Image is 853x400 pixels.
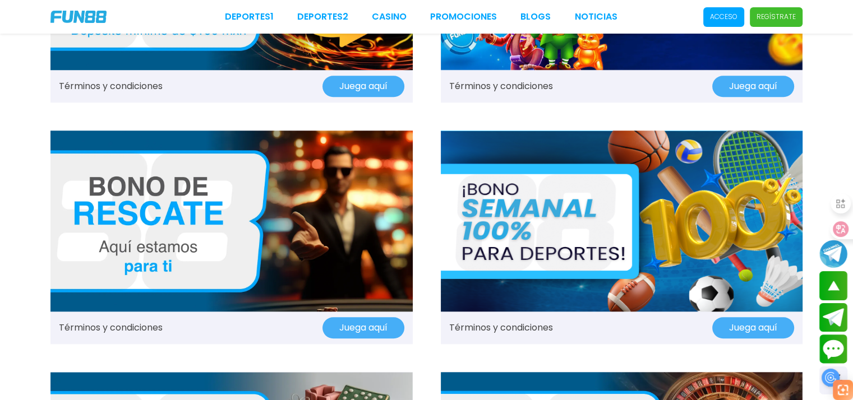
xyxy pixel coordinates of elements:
p: Regístrate [757,12,796,22]
a: Deportes2 [297,10,348,24]
a: CASINO [372,10,407,24]
a: Promociones [430,10,497,24]
img: Company Logo [50,11,107,23]
a: Deportes1 [225,10,274,24]
button: Juega aquí [712,76,794,97]
a: Términos y condiciones [59,80,163,93]
img: Promo Banner [50,131,413,311]
button: Juega aquí [322,317,404,338]
a: NOTICIAS [574,10,617,24]
button: scroll up [819,271,847,300]
a: Términos y condiciones [59,321,163,334]
a: BLOGS [520,10,551,24]
a: Términos y condiciones [449,80,553,93]
button: Join telegram [819,303,847,332]
img: Promo Banner [441,131,803,311]
button: Juega aquí [322,76,404,97]
p: Acceso [710,12,737,22]
button: Join telegram channel [819,239,847,268]
a: Términos y condiciones [449,321,553,334]
div: Switch theme [819,366,847,394]
button: Juega aquí [712,317,794,338]
button: Contact customer service [819,334,847,364]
